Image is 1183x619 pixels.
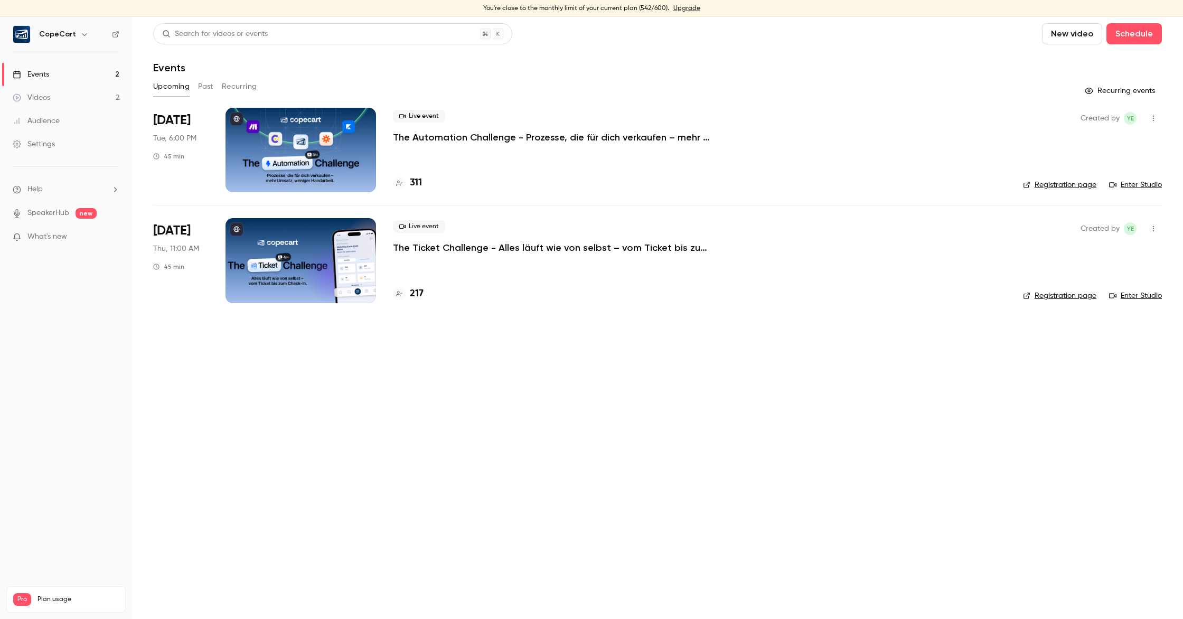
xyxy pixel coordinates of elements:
li: help-dropdown-opener [13,184,119,195]
a: Upgrade [673,4,700,13]
a: Enter Studio [1109,180,1162,190]
div: Audience [13,116,60,126]
a: Registration page [1023,180,1096,190]
span: Tue, 6:00 PM [153,133,196,144]
span: Live event [393,110,445,123]
a: The Ticket Challenge - Alles läuft wie von selbst – vom Ticket bis zum Check-in [393,241,710,254]
span: [DATE] [153,222,191,239]
a: Enter Studio [1109,290,1162,301]
span: Yasamin Esfahani [1124,222,1137,235]
span: Created by [1081,112,1120,125]
h1: Events [153,61,185,74]
div: Events [13,69,49,80]
button: Upcoming [153,78,190,95]
span: Plan usage [37,595,119,604]
h6: CopeCart [39,29,76,40]
div: 45 min [153,262,184,271]
a: The Automation Challenge - Prozesse, die für dich verkaufen – mehr Umsatz, weniger Handarbeit [393,131,710,144]
span: Created by [1081,222,1120,235]
button: Schedule [1106,23,1162,44]
span: Pro [13,593,31,606]
div: Oct 7 Tue, 6:00 PM (Europe/Berlin) [153,108,209,192]
button: New video [1042,23,1102,44]
a: Registration page [1023,290,1096,301]
div: Oct 9 Thu, 11:00 AM (Europe/Berlin) [153,218,209,303]
div: Search for videos or events [162,29,268,40]
div: Videos [13,92,50,103]
button: Recurring events [1080,82,1162,99]
div: Settings [13,139,55,149]
h4: 311 [410,176,422,190]
button: Recurring [222,78,257,95]
img: CopeCart [13,26,30,43]
div: 45 min [153,152,184,161]
span: Yasamin Esfahani [1124,112,1137,125]
span: What's new [27,231,67,242]
span: Thu, 11:00 AM [153,243,199,254]
span: YE [1127,112,1134,125]
button: Past [198,78,213,95]
span: Live event [393,220,445,233]
span: new [76,208,97,219]
span: [DATE] [153,112,191,129]
a: SpeakerHub [27,208,69,219]
h4: 217 [410,287,424,301]
span: YE [1127,222,1134,235]
a: 311 [393,176,422,190]
a: 217 [393,287,424,301]
span: Help [27,184,43,195]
